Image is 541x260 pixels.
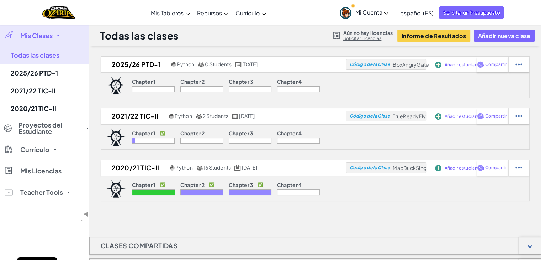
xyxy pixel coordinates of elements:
img: calendar.svg [234,165,241,171]
span: español (ES) [400,9,433,17]
img: MultipleUsers.png [198,62,204,67]
p: Chapter 1 [132,79,156,84]
span: Aún no hay licencias [343,30,393,36]
p: Chapter 3 [229,130,254,136]
img: IconShare_Purple.svg [477,165,484,171]
p: ✅ [160,130,165,136]
p: Chapter 2 [180,130,205,136]
span: Añadir estudiantes [444,166,484,170]
span: Código de la Clase [350,62,390,67]
span: Añadir estudiantes [444,63,484,67]
span: Mi Cuenta [355,9,388,16]
p: Chapter 3 [229,79,254,84]
span: Teacher Tools [20,189,63,196]
span: Currículo [20,146,49,153]
span: Añadir estudiantes [444,114,484,119]
img: MultipleUsers.png [196,114,202,119]
a: Ozaria by CodeCombat logo [42,5,75,20]
h2: 2025/26 PTD-1 [101,59,169,70]
img: calendar.svg [232,114,238,119]
h1: Todas las clases [100,29,179,42]
a: Solicitar un Presupuesto [439,6,504,19]
img: python.png [171,62,176,67]
span: Compartir [485,114,507,118]
img: python.png [170,165,175,171]
span: Compartir [485,166,507,170]
span: TrueReadyFly [393,113,426,119]
img: IconStudentEllipsis.svg [515,61,522,68]
span: Python [175,113,192,119]
img: IconStudentEllipsis.svg [515,113,522,119]
p: Chapter 3 [229,182,254,188]
h2: 2021/22 TIC-II [101,111,167,121]
p: Chapter 1 [132,182,156,188]
span: [DATE] [242,164,257,171]
span: Currículo [235,9,260,17]
span: 2 Students [203,113,228,119]
span: Python [175,164,192,171]
span: [DATE] [239,113,254,119]
img: IconAddStudents.svg [435,113,441,120]
a: español (ES) [396,3,437,22]
img: python.png [169,114,174,119]
a: Mi Cuenta [336,1,392,24]
span: 0 Students [205,61,231,67]
span: Proyectos del Estudiante [18,122,82,135]
p: ✅ [160,182,165,188]
img: IconShare_Purple.svg [477,113,484,119]
span: Recursos [197,9,222,17]
span: Mis Clases [20,32,53,39]
button: Añadir nueva clase [474,30,535,42]
img: Home [42,5,75,20]
a: 2021/22 TIC-II Python 2 Students [DATE] [101,111,346,121]
a: Recursos [193,3,232,22]
span: ◀ [83,209,89,219]
img: calendar.svg [235,62,242,67]
span: Compartir [485,62,507,67]
p: Chapter 4 [277,79,302,84]
a: Currículo [232,3,270,22]
span: Mis Licencias [20,168,62,174]
img: IconShare_Purple.svg [477,61,484,68]
span: Código de la Clase [350,114,390,118]
p: ✅ [258,182,263,188]
a: Solicitar Licencias [343,36,393,41]
img: IconStudentEllipsis.svg [515,165,522,171]
img: logo [106,180,126,198]
p: Chapter 2 [180,182,205,188]
img: avatar [340,7,351,19]
p: Chapter 1 [132,130,156,136]
span: BoxAngryGate [393,61,429,68]
span: Python [177,61,194,67]
img: IconAddStudents.svg [435,62,441,68]
a: 2025/26 PTD-1 Python 0 Students [DATE] [101,59,346,70]
p: Chapter 2 [180,79,205,84]
span: 16 Students [203,164,231,171]
h2: 2020/21 TIC-II [101,162,168,173]
img: IconAddStudents.svg [435,165,441,171]
img: logo [106,77,126,94]
a: Mis Tableros [147,3,193,22]
img: MultipleUsers.png [196,165,203,171]
p: Chapter 4 [277,182,302,188]
span: Mis Tableros [151,9,184,17]
span: [DATE] [242,61,258,67]
p: ✅ [209,182,214,188]
img: logo [106,128,126,146]
p: Chapter 4 [277,130,302,136]
a: 2020/21 TIC-II Python 16 Students [DATE] [101,162,346,173]
button: Informe de Resultados [397,30,470,42]
span: Código de la Clase [350,166,390,170]
span: MapDuckSing [393,165,426,171]
h1: Clases Compartidas [90,237,189,255]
